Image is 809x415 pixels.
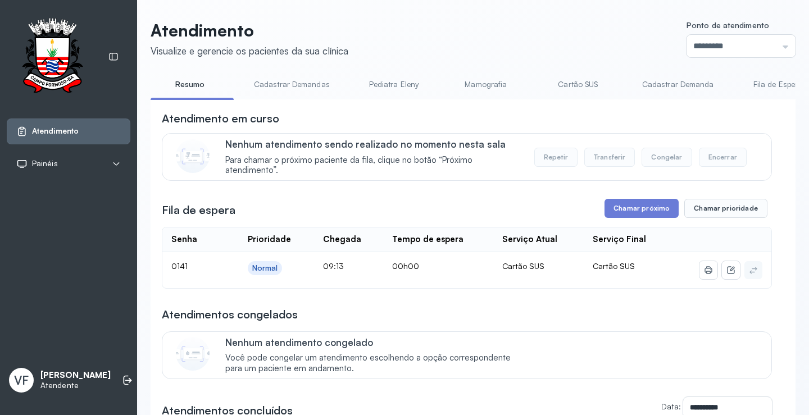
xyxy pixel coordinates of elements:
[225,336,522,348] p: Nenhum atendimento congelado
[593,234,646,245] div: Serviço Final
[593,261,635,271] span: Cartão SUS
[151,75,229,94] a: Resumo
[225,138,522,150] p: Nenhum atendimento sendo realizado no momento nesta sala
[40,381,111,390] p: Atendente
[323,261,344,271] span: 09:13
[225,155,522,176] span: Para chamar o próximo paciente da fila, clique no botão “Próximo atendimento”.
[176,337,210,371] img: Imagem de CalloutCard
[605,199,679,218] button: Chamar próximo
[162,307,298,322] h3: Atendimentos congelados
[392,261,419,271] span: 00h00
[684,199,767,218] button: Chamar prioridade
[16,126,121,137] a: Atendimento
[12,18,93,96] img: Logotipo do estabelecimento
[32,159,58,168] span: Painéis
[661,402,681,411] label: Data:
[243,75,341,94] a: Cadastrar Demandas
[176,139,210,173] img: Imagem de CalloutCard
[252,263,278,273] div: Normal
[162,111,279,126] h3: Atendimento em curso
[162,202,235,218] h3: Fila de espera
[502,234,557,245] div: Serviço Atual
[171,234,197,245] div: Senha
[687,20,769,30] span: Ponto de atendimento
[539,75,617,94] a: Cartão SUS
[40,370,111,381] p: [PERSON_NAME]
[699,148,747,167] button: Encerrar
[584,148,635,167] button: Transferir
[225,353,522,374] span: Você pode congelar um atendimento escolhendo a opção correspondente para um paciente em andamento.
[32,126,79,136] span: Atendimento
[171,261,188,271] span: 0141
[151,45,348,57] div: Visualize e gerencie os pacientes da sua clínica
[354,75,433,94] a: Pediatra Eleny
[248,234,291,245] div: Prioridade
[151,20,348,40] p: Atendimento
[642,148,692,167] button: Congelar
[534,148,578,167] button: Repetir
[447,75,525,94] a: Mamografia
[631,75,725,94] a: Cadastrar Demanda
[323,234,361,245] div: Chegada
[392,234,463,245] div: Tempo de espera
[502,261,574,271] div: Cartão SUS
